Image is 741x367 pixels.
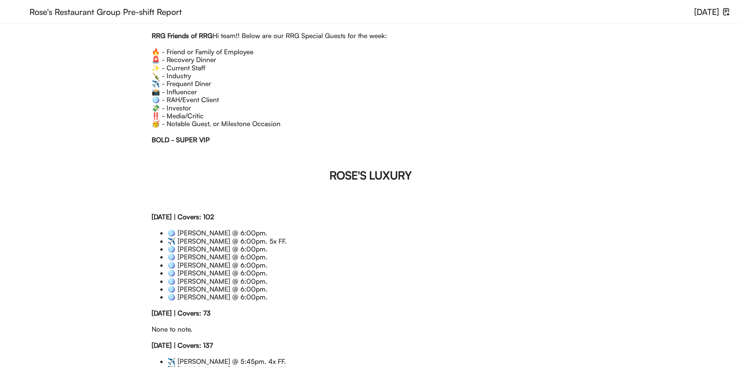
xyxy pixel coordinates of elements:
[167,245,589,253] li: 🪩 [PERSON_NAME] @ 6:00pm.
[152,213,214,221] strong: [DATE] | Covers: 102
[167,285,589,293] li: 🪩 [PERSON_NAME] @ 6:00pm.
[167,269,589,277] li: 🪩 [PERSON_NAME] @ 6:00pm.
[722,8,730,16] img: file-download-02.svg
[167,237,589,245] li: ✈️️ [PERSON_NAME] @ 6:00pm. 5x FF.
[29,8,694,16] div: Rose's Restaurant Group Pre-shift Report
[167,229,589,237] li: 🪩 [PERSON_NAME] @ 6:00pm.
[167,261,589,269] li: 🪩 [PERSON_NAME] @ 6:00pm.
[167,253,589,261] li: 🪩 [PERSON_NAME] @ 6:00pm.
[167,358,589,365] li: ✈️️ [PERSON_NAME] @ 5:45pm. 4x FF.
[11,3,23,19] img: yH5BAEAAAAALAAAAAABAAEAAAIBRAA7
[152,136,210,144] strong: BOLD - SUPER VIP
[329,168,412,182] strong: ROSE'S LUXURY
[152,32,589,144] div: Hi team!! Below are our RRG Special Guests for the week: 🔥 - Friend or Family of Employee 🚨 - Rec...
[167,293,589,301] li: 🪩 [PERSON_NAME] @ 6:00pm.
[694,8,719,16] div: [DATE]
[152,309,211,317] strong: [DATE] | Covers: 73
[152,31,213,40] strong: RRG Friends of RRG
[152,309,589,341] div: None to note.
[152,341,213,349] strong: [DATE] | Covers: 137
[167,277,589,285] li: 🪩 [PERSON_NAME] @ 6:00pm.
